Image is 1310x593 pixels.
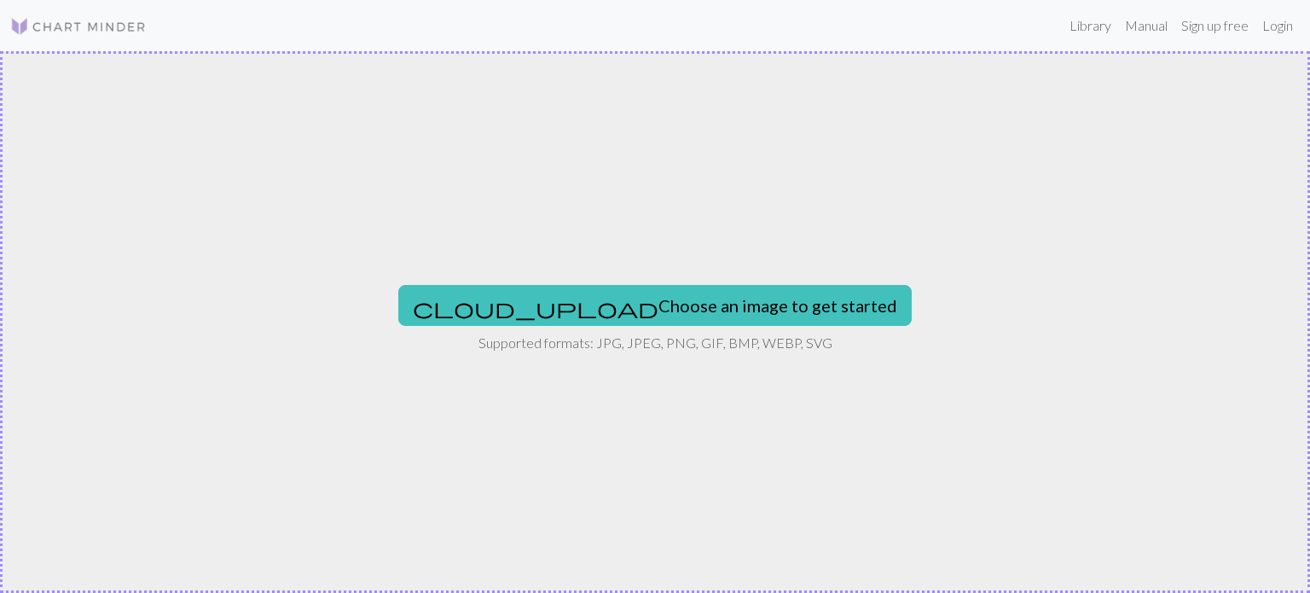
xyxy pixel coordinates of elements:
[398,285,912,326] button: Choose an image to get started
[1174,9,1255,43] a: Sign up free
[413,296,658,320] span: cloud_upload
[1118,9,1174,43] a: Manual
[1063,9,1118,43] a: Library
[478,333,832,353] p: Supported formats: JPG, JPEG, PNG, GIF, BMP, WEBP, SVG
[1255,9,1300,43] a: Login
[10,16,147,37] img: Logo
